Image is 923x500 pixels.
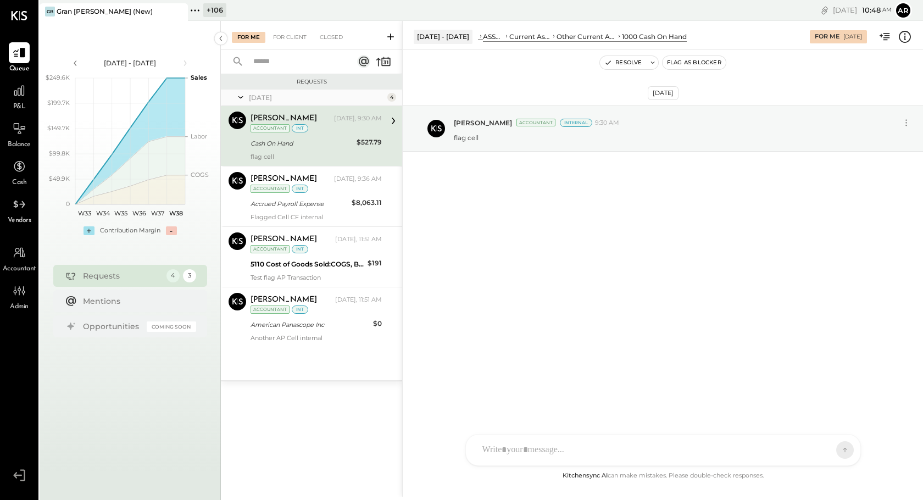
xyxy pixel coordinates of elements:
a: Queue [1,42,38,74]
div: Test flag AP Transaction [251,274,382,281]
text: Sales [191,74,207,81]
div: [DATE] [843,33,862,41]
div: flag cell [251,153,382,160]
div: Mentions [83,296,191,307]
div: Another AP Cell internal [251,334,382,342]
div: [PERSON_NAME] [251,174,317,185]
span: 9:30 AM [595,119,619,127]
text: $199.7K [47,99,70,107]
div: Current Assets [509,32,551,41]
div: Coming Soon [147,321,196,332]
text: $99.8K [49,149,70,157]
div: int [292,124,308,132]
div: $8,063.11 [352,197,382,208]
div: int [292,305,308,314]
text: W36 [132,209,146,217]
div: Internal [560,119,592,127]
div: For Client [268,32,312,43]
div: [DATE] [833,5,892,15]
div: Other Current Assets [557,32,616,41]
div: Gran [PERSON_NAME] (New) [57,7,153,16]
text: $49.9K [49,175,70,182]
div: American Panascope Inc [251,319,370,330]
a: Admin [1,280,38,312]
span: Queue [9,64,30,74]
div: [DATE], 9:30 AM [334,114,382,123]
div: 3 [183,269,196,282]
div: [DATE] [249,93,385,102]
div: [PERSON_NAME] [251,295,317,305]
span: P&L [13,102,26,112]
div: Contribution Margin [100,226,160,235]
div: Accountant [251,124,290,132]
button: Flag as Blocker [663,56,726,69]
div: int [292,245,308,253]
text: W34 [96,209,110,217]
div: copy link [819,4,830,16]
span: Vendors [8,216,31,226]
button: Ar [894,2,912,19]
div: 4 [166,269,180,282]
div: [PERSON_NAME] [251,234,317,245]
text: $149.7K [47,124,70,132]
text: W38 [169,209,182,217]
div: [DATE], 9:36 AM [334,175,382,184]
span: Balance [8,140,31,150]
div: Opportunities [83,321,141,332]
div: Accountant [251,305,290,314]
div: + 106 [203,3,226,17]
span: Admin [10,302,29,312]
text: COGS [191,171,209,179]
div: Closed [314,32,348,43]
text: $249.6K [46,74,70,81]
div: ASSETS [483,32,504,41]
div: [PERSON_NAME] [251,113,317,124]
div: Cash On Hand [251,138,353,149]
p: flag cell [454,133,479,142]
div: 5110 Cost of Goods Sold:COGS, Beer [251,259,364,270]
div: $191 [368,258,382,269]
div: For Me [232,32,265,43]
div: Accountant [516,119,555,126]
div: Accountant [251,185,290,193]
div: [DATE] - [DATE] [84,58,177,68]
div: Accrued Payroll Expense [251,198,348,209]
div: 1000 Cash On Hand [622,32,687,41]
div: Accountant [251,245,290,253]
div: int [292,185,308,193]
div: Requests [226,78,397,86]
text: W37 [151,209,164,217]
div: - [166,226,177,235]
div: $0 [373,318,382,329]
text: W33 [77,209,91,217]
div: [DATE] - [DATE] [414,30,472,43]
a: P&L [1,80,38,112]
a: Cash [1,156,38,188]
a: Accountant [1,242,38,274]
div: Flagged Cell CF internal [251,213,382,221]
div: + [84,226,94,235]
div: [DATE], 11:51 AM [335,296,382,304]
a: Balance [1,118,38,150]
div: GB [45,7,55,16]
text: W35 [114,209,127,217]
text: 0 [66,200,70,208]
button: Resolve [600,56,646,69]
div: For Me [815,32,839,41]
span: Accountant [3,264,36,274]
a: Vendors [1,194,38,226]
div: [DATE], 11:51 AM [335,235,382,244]
div: $527.79 [357,137,382,148]
div: [DATE] [648,86,679,100]
span: [PERSON_NAME] [454,118,512,127]
div: Requests [83,270,161,281]
div: 4 [387,93,396,102]
span: Cash [12,178,26,188]
text: Labor [191,132,207,140]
